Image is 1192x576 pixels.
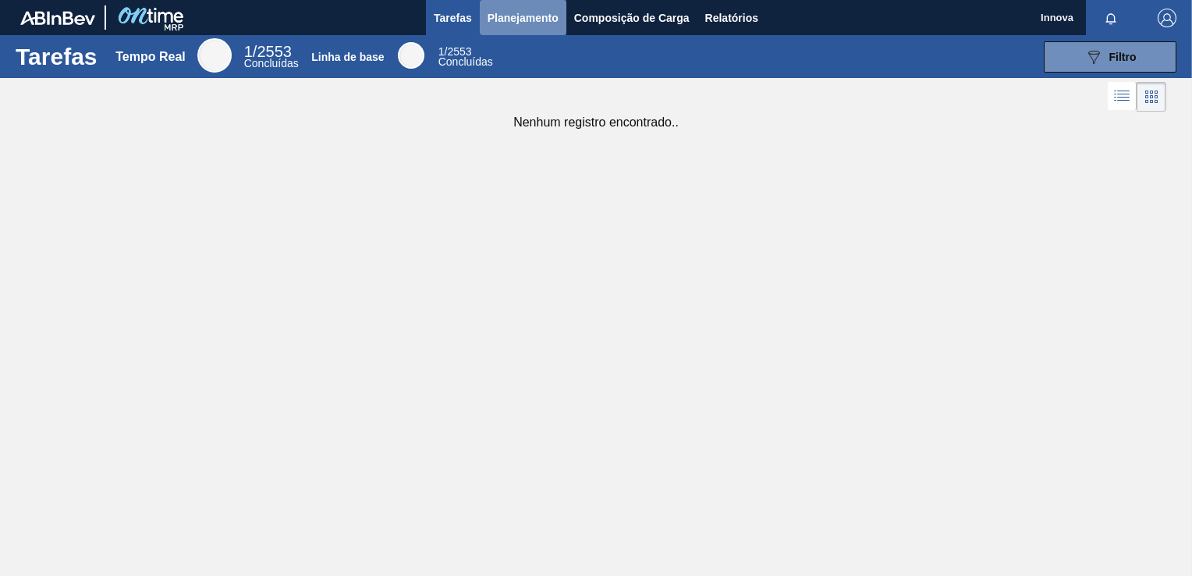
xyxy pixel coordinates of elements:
button: Filtro [1044,41,1176,73]
span: Concluídas [244,57,299,69]
button: Notificações [1086,7,1136,29]
div: Visão em Cards [1137,82,1166,112]
span: 1 [244,43,253,60]
div: Base Line [398,42,424,69]
h1: Tarefas [16,48,98,66]
font: 2553 [447,45,471,58]
img: TNhmsLtSVTkK8tSr43FrP2fwEKptu5GPRR3wAAAABJRU5ErkJggg== [20,11,95,25]
div: Linha de base [311,51,384,63]
span: / [438,45,472,58]
div: Real Time [197,38,232,73]
img: Logout [1158,9,1176,27]
span: Relatórios [705,9,758,27]
span: 1 [438,45,445,58]
div: Visão em Lista [1108,82,1137,112]
span: / [244,43,292,60]
div: Base Line [438,47,493,67]
span: Planejamento [488,9,559,27]
span: Filtro [1109,51,1137,63]
span: Concluídas [438,55,493,68]
font: 2553 [257,43,292,60]
div: Real Time [244,45,299,69]
div: Tempo Real [115,50,186,64]
span: Composição de Carga [574,9,690,27]
span: Tarefas [434,9,472,27]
